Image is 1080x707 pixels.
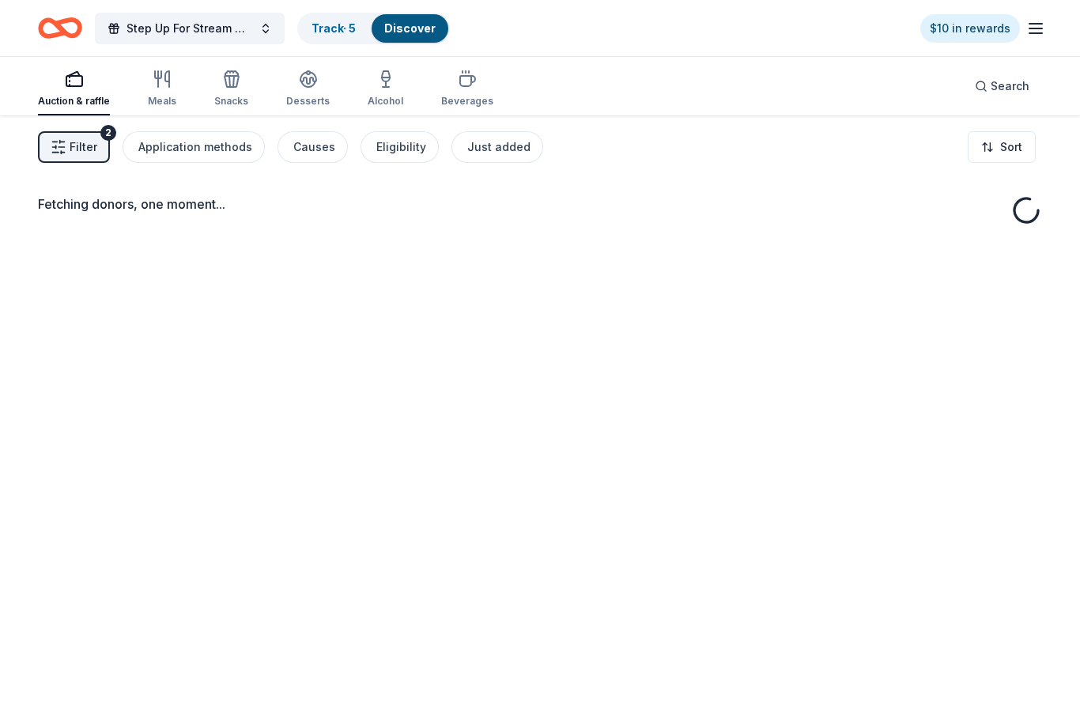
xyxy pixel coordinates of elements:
[148,63,176,115] button: Meals
[38,95,110,108] div: Auction & raffle
[123,131,265,163] button: Application methods
[286,95,330,108] div: Desserts
[100,125,116,141] div: 2
[278,131,348,163] button: Causes
[70,138,97,157] span: Filter
[293,138,335,157] div: Causes
[920,14,1020,43] a: $10 in rewards
[127,19,253,38] span: Step Up For Stream Gift Basket Raffle
[38,195,1042,214] div: Fetching donors, one moment...
[451,131,543,163] button: Just added
[38,131,110,163] button: Filter2
[384,21,436,35] a: Discover
[467,138,531,157] div: Just added
[38,63,110,115] button: Auction & raffle
[368,63,403,115] button: Alcohol
[297,13,450,44] button: Track· 5Discover
[138,138,252,157] div: Application methods
[368,95,403,108] div: Alcohol
[312,21,356,35] a: Track· 5
[441,63,493,115] button: Beverages
[441,95,493,108] div: Beverages
[361,131,439,163] button: Eligibility
[38,9,82,47] a: Home
[214,63,248,115] button: Snacks
[148,95,176,108] div: Meals
[95,13,285,44] button: Step Up For Stream Gift Basket Raffle
[968,131,1036,163] button: Sort
[286,63,330,115] button: Desserts
[214,95,248,108] div: Snacks
[1000,138,1022,157] span: Sort
[991,77,1029,96] span: Search
[962,70,1042,102] button: Search
[376,138,426,157] div: Eligibility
